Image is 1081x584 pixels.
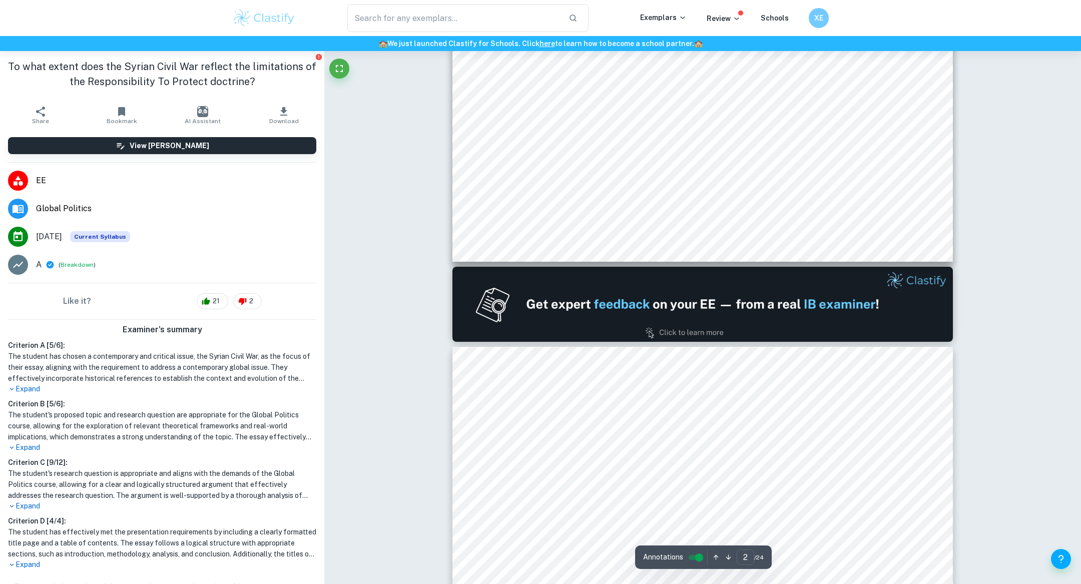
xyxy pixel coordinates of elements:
[526,541,534,552] span: 1.
[628,43,733,61] span: Word count:
[1051,549,1071,569] button: Help and Feedback
[59,260,96,270] span: ( )
[813,13,825,24] h6: XE
[36,203,316,215] span: Global Politics
[8,384,316,394] p: Expand
[329,59,349,79] button: Fullscreen
[539,40,555,48] a: here
[888,541,895,552] span: 1
[754,553,764,562] span: / 24
[541,567,572,578] span: Thesis
[8,515,316,526] h6: Criterion D [ 4 / 4 ]:
[379,40,387,48] span: 🏫
[107,118,137,125] span: Bookmark
[8,137,316,154] button: View [PERSON_NAME]
[541,541,603,552] span: Introduction
[4,324,320,336] h6: Examiner's summary
[347,4,561,32] input: Search for any exemplars...
[526,567,534,578] span: 2.
[162,101,243,129] button: AI Assistant
[2,38,1079,49] h6: We just launched Clastify for Schools. Click to learn how to become a school partner.
[643,552,683,562] span: Annotations
[809,8,829,28] button: XE
[511,432,642,450] span: Table of contents
[8,501,316,511] p: Expand
[36,175,316,187] span: EE
[452,267,953,342] img: Ad
[36,231,62,243] span: [DATE]
[81,101,162,129] button: Bookmark
[61,260,94,269] button: Breakdown
[207,296,225,306] span: 21
[70,231,130,242] div: This exemplar is based on the current syllabus. Feel free to refer to it for inspiration/ideas wh...
[8,351,316,384] h1: The student has chosen a contemporary and critical issue, the Syrian Civil War, as the focus of t...
[197,106,208,117] img: AI Assistant
[185,118,221,125] span: AI Assistant
[243,101,324,129] button: Download
[738,43,778,61] span: 3747
[32,118,49,125] span: Share
[888,567,895,578] span: 4
[233,293,262,309] div: 2
[269,118,299,125] span: Download
[8,468,316,501] h1: The student's research question is appropriate and aligns with the demands of the Global Politics...
[315,53,322,61] button: Report issue
[63,295,91,307] h6: Like it?
[244,296,259,306] span: 2
[8,398,316,409] h6: Criterion B [ 5 / 6 ]:
[8,559,316,570] p: Expand
[197,293,228,309] div: 21
[36,259,42,271] p: A
[694,40,703,48] span: 🏫
[707,13,741,24] p: Review
[130,140,209,151] h6: View [PERSON_NAME]
[761,14,789,22] a: Schools
[70,231,130,242] span: Current Syllabus
[8,59,316,89] h1: To what extent does the Syrian Civil War reflect the limitations of the Responsibility To Protect...
[8,457,316,468] h6: Criterion C [ 9 / 12 ]:
[8,340,316,351] h6: Criterion A [ 5 / 6 ]:
[640,12,687,23] p: Exemplars
[8,526,316,559] h1: The student has effectively met the presentation requirements by including a clearly formatted ti...
[8,409,316,442] h1: The student's proposed topic and research question are appropriate for the Global Politics course...
[663,90,720,108] span: [DATE]
[232,8,296,28] img: Clastify logo
[8,442,316,453] p: Expand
